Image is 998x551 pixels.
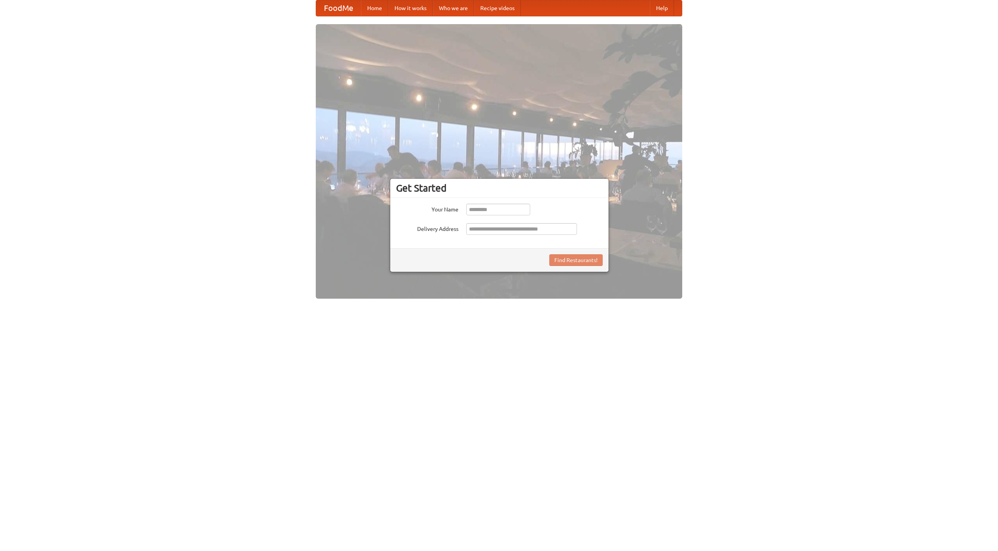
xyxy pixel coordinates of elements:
a: FoodMe [316,0,361,16]
label: Your Name [396,204,458,213]
button: Find Restaurants! [549,254,603,266]
label: Delivery Address [396,223,458,233]
h3: Get Started [396,182,603,194]
a: How it works [388,0,433,16]
a: Recipe videos [474,0,521,16]
a: Who we are [433,0,474,16]
a: Help [650,0,674,16]
a: Home [361,0,388,16]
